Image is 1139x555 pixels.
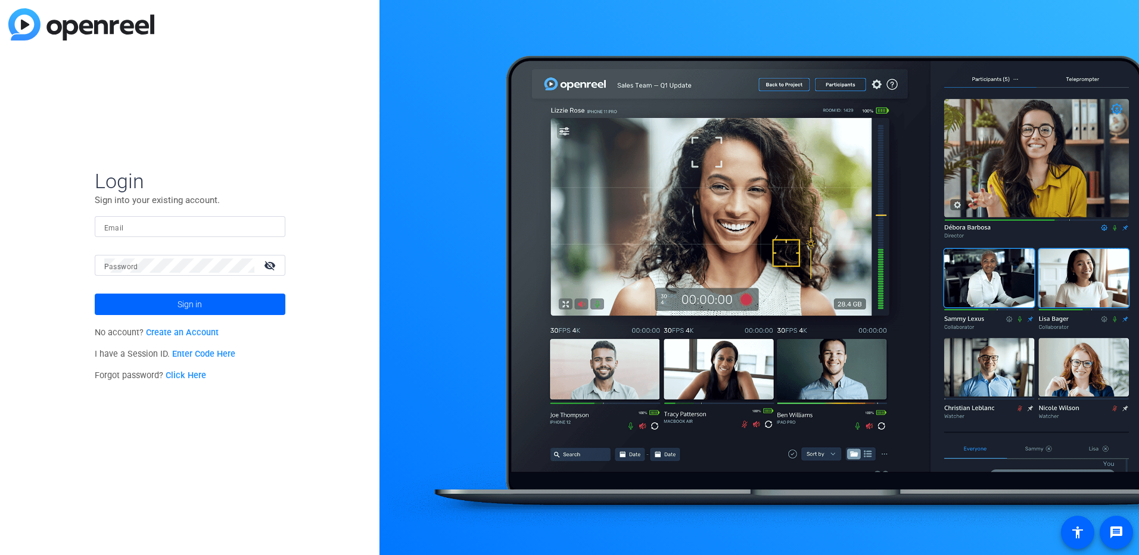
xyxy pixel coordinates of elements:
[104,220,276,234] input: Enter Email Address
[95,328,219,338] span: No account?
[95,370,207,381] span: Forgot password?
[1109,525,1124,540] mat-icon: message
[257,257,285,274] mat-icon: visibility_off
[95,194,285,207] p: Sign into your existing account.
[95,294,285,315] button: Sign in
[172,349,235,359] a: Enter Code Here
[95,349,236,359] span: I have a Session ID.
[1070,525,1085,540] mat-icon: accessibility
[146,328,219,338] a: Create an Account
[166,370,206,381] a: Click Here
[104,263,138,271] mat-label: Password
[8,8,154,40] img: blue-gradient.svg
[178,289,202,319] span: Sign in
[104,224,124,232] mat-label: Email
[95,169,285,194] span: Login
